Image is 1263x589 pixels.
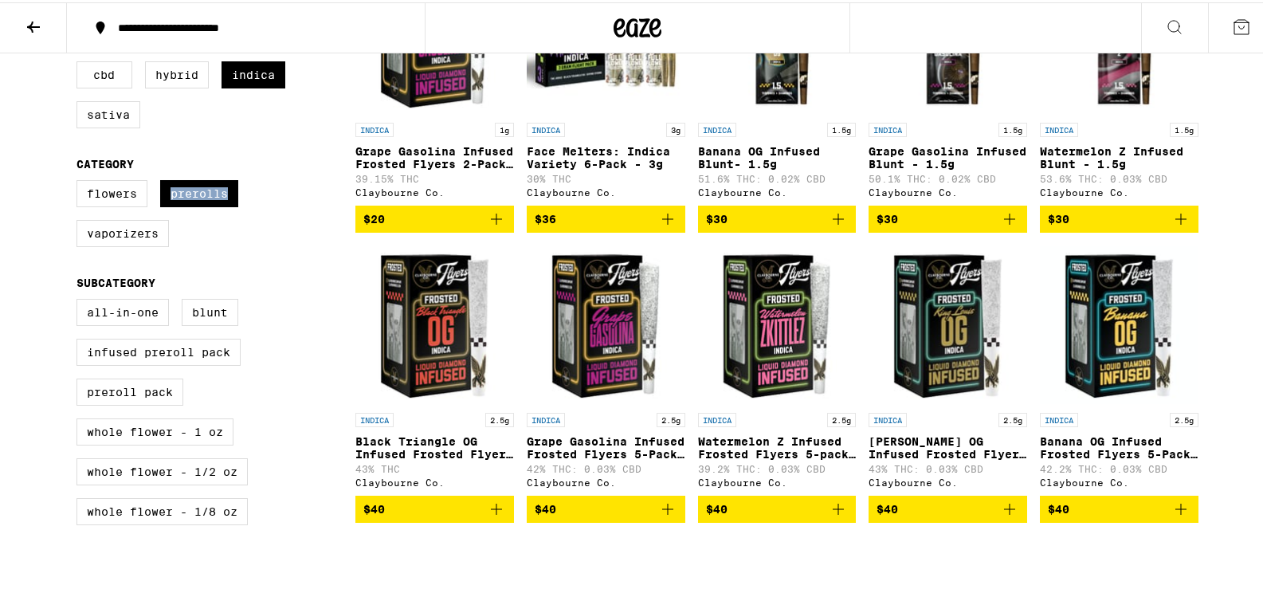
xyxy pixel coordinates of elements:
[527,143,685,168] p: Face Melters: Indica Variety 6-Pack - 3g
[869,243,1027,493] a: Open page for King Louis OG Infused Frosted Flyers 5-Pack - 2.5g from Claybourne Co.
[666,120,685,135] p: 3g
[869,475,1027,485] div: Claybourne Co.
[869,461,1027,472] p: 43% THC: 0.03% CBD
[76,274,155,287] legend: Subcategory
[869,143,1027,168] p: Grape Gasolina Infused Blunt - 1.5g
[76,218,169,245] label: Vaporizers
[145,59,209,86] label: Hybrid
[1170,410,1198,425] p: 2.5g
[363,501,385,513] span: $40
[76,496,248,523] label: Whole Flower - 1/8 oz
[698,120,736,135] p: INDICA
[1040,243,1198,402] img: Claybourne Co. - Banana OG Infused Frosted Flyers 5-Pack - 2.5g
[527,243,685,402] img: Claybourne Co. - Grape Gasolina Infused Frosted Flyers 5-Pack - 2.5g
[527,185,685,195] div: Claybourne Co.
[355,243,514,402] img: Claybourne Co. - Black Triangle OG Infused Frosted Flyers 5-Pack - 2.5g
[527,203,685,230] button: Add to bag
[76,456,248,483] label: Whole Flower - 1/2 oz
[698,203,857,230] button: Add to bag
[698,243,857,493] a: Open page for Watermelon Z Infused Frosted Flyers 5-pack - 2.5g from Claybourne Co.
[527,243,685,493] a: Open page for Grape Gasolina Infused Frosted Flyers 5-Pack - 2.5g from Claybourne Co.
[698,433,857,458] p: Watermelon Z Infused Frosted Flyers 5-pack - 2.5g
[1040,493,1198,520] button: Add to bag
[1048,210,1069,223] span: $30
[1048,501,1069,513] span: $40
[1040,243,1198,493] a: Open page for Banana OG Infused Frosted Flyers 5-Pack - 2.5g from Claybourne Co.
[869,203,1027,230] button: Add to bag
[1170,120,1198,135] p: 1.5g
[355,493,514,520] button: Add to bag
[698,475,857,485] div: Claybourne Co.
[76,155,134,168] legend: Category
[869,433,1027,458] p: [PERSON_NAME] OG Infused Frosted Flyers 5-Pack - 2.5g
[698,143,857,168] p: Banana OG Infused Blunt- 1.5g
[222,59,285,86] label: Indica
[76,416,233,443] label: Whole Flower - 1 oz
[160,178,238,205] label: Prerolls
[1040,143,1198,168] p: Watermelon Z Infused Blunt - 1.5g
[706,501,728,513] span: $40
[869,120,907,135] p: INDICA
[355,185,514,195] div: Claybourne Co.
[363,210,385,223] span: $20
[355,120,394,135] p: INDICA
[527,475,685,485] div: Claybourne Co.
[869,410,907,425] p: INDICA
[998,120,1027,135] p: 1.5g
[869,171,1027,182] p: 50.1% THC: 0.02% CBD
[355,410,394,425] p: INDICA
[877,501,898,513] span: $40
[485,410,514,425] p: 2.5g
[877,210,898,223] span: $30
[355,171,514,182] p: 39.15% THC
[698,493,857,520] button: Add to bag
[495,120,514,135] p: 1g
[527,171,685,182] p: 30% THC
[1040,120,1078,135] p: INDICA
[706,210,728,223] span: $30
[998,410,1027,425] p: 2.5g
[355,203,514,230] button: Add to bag
[535,210,556,223] span: $36
[527,461,685,472] p: 42% THC: 0.03% CBD
[76,336,241,363] label: Infused Preroll Pack
[76,376,183,403] label: Preroll Pack
[355,243,514,493] a: Open page for Black Triangle OG Infused Frosted Flyers 5-Pack - 2.5g from Claybourne Co.
[355,143,514,168] p: Grape Gasolina Infused Frosted Flyers 2-Pack - 1g
[355,475,514,485] div: Claybourne Co.
[657,410,685,425] p: 2.5g
[1040,461,1198,472] p: 42.2% THC: 0.03% CBD
[869,185,1027,195] div: Claybourne Co.
[76,296,169,324] label: All-In-One
[182,296,238,324] label: Blunt
[1040,203,1198,230] button: Add to bag
[1040,171,1198,182] p: 53.6% THC: 0.03% CBD
[527,493,685,520] button: Add to bag
[698,171,857,182] p: 51.6% THC: 0.02% CBD
[698,185,857,195] div: Claybourne Co.
[1040,410,1078,425] p: INDICA
[1040,433,1198,458] p: Banana OG Infused Frosted Flyers 5-Pack - 2.5g
[527,433,685,458] p: Grape Gasolina Infused Frosted Flyers 5-Pack - 2.5g
[355,433,514,458] p: Black Triangle OG Infused Frosted Flyers 5-Pack - 2.5g
[698,410,736,425] p: INDICA
[527,120,565,135] p: INDICA
[698,461,857,472] p: 39.2% THC: 0.03% CBD
[1040,185,1198,195] div: Claybourne Co.
[869,243,1027,402] img: Claybourne Co. - King Louis OG Infused Frosted Flyers 5-Pack - 2.5g
[1040,475,1198,485] div: Claybourne Co.
[535,501,556,513] span: $40
[527,410,565,425] p: INDICA
[869,493,1027,520] button: Add to bag
[827,120,856,135] p: 1.5g
[355,461,514,472] p: 43% THC
[698,243,857,402] img: Claybourne Co. - Watermelon Z Infused Frosted Flyers 5-pack - 2.5g
[76,178,147,205] label: Flowers
[827,410,856,425] p: 2.5g
[10,11,115,24] span: Hi. Need any help?
[76,99,140,126] label: Sativa
[76,59,132,86] label: CBD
